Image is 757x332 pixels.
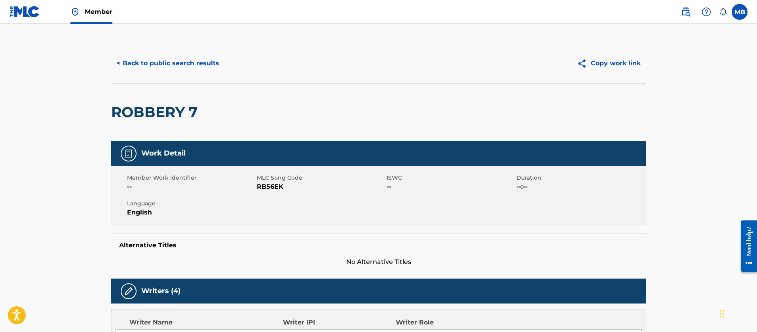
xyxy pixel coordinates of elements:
[141,149,186,158] h5: Work Detail
[396,318,498,327] div: Writer Role
[127,174,255,182] span: Member Work Identifier
[85,7,112,16] span: Member
[698,4,714,20] div: Help
[9,6,40,17] img: MLC Logo
[717,294,757,332] iframe: Chat Widget
[119,241,638,249] h5: Alternative Titles
[127,182,255,192] span: --
[732,4,748,20] div: User Menu
[678,4,694,20] a: Public Search
[111,53,225,73] button: < Back to public search results
[571,53,646,73] button: Copy work link
[720,302,725,326] div: Drag
[141,286,180,296] h5: Writers (4)
[124,286,133,296] img: Writers
[735,214,757,278] iframe: Resource Center
[283,318,396,327] div: Writer IPI
[129,318,283,327] div: Writer Name
[719,8,727,16] div: Notifications
[257,174,385,182] span: MLC Song Code
[257,182,385,192] span: RB56EK
[127,199,255,208] span: Language
[387,174,514,182] span: ISWC
[70,7,80,17] img: Top Rightsholder
[516,174,644,182] span: Duration
[516,182,644,192] span: --:--
[124,149,133,158] img: Work Detail
[111,257,646,267] span: No Alternative Titles
[577,59,591,68] img: Copy work link
[681,7,691,17] img: search
[127,208,255,217] span: English
[387,182,514,192] span: --
[702,7,711,17] img: help
[111,103,201,121] h2: ROBBERY 7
